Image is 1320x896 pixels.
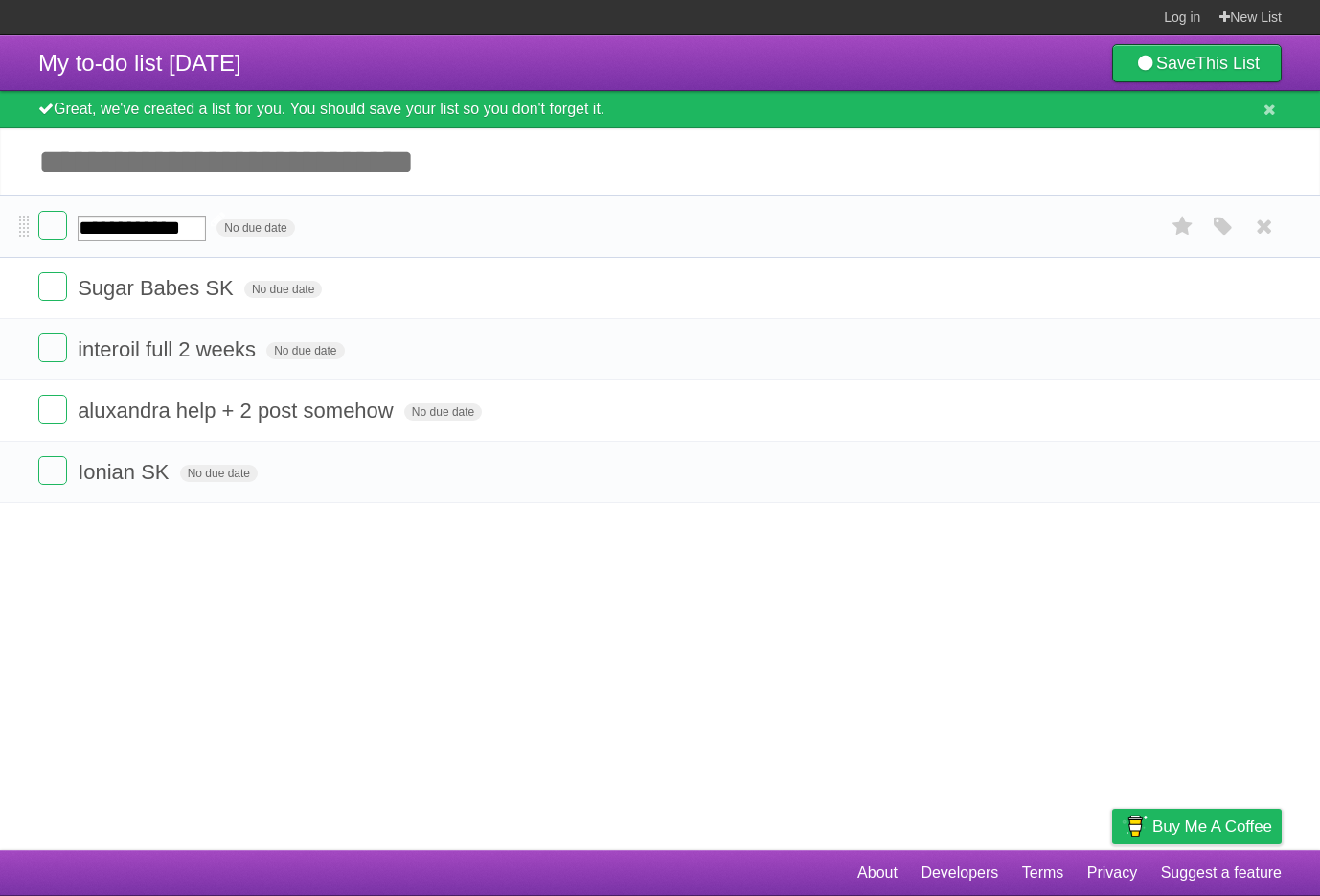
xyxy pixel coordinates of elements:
a: Developers [921,855,998,891]
span: Sugar Babes SK [78,276,239,300]
a: Terms [1022,855,1064,891]
span: No due date [244,281,322,298]
span: aluxandra help + 2 post somehow [78,399,398,423]
label: Done [38,272,67,301]
span: interoil full 2 weeks [78,337,261,361]
span: No due date [266,342,344,359]
a: SaveThis List [1112,44,1282,82]
b: This List [1195,54,1260,73]
label: Done [38,456,67,485]
a: Buy me a coffee [1112,809,1282,844]
span: Buy me a coffee [1152,810,1272,843]
span: No due date [180,465,258,482]
span: No due date [216,219,294,237]
img: Buy me a coffee [1122,810,1148,842]
span: My to-do list [DATE] [38,50,241,76]
a: Privacy [1087,855,1137,891]
span: No due date [404,403,482,421]
label: Done [38,211,67,240]
a: Suggest a feature [1161,855,1282,891]
label: Done [38,395,67,424]
label: Star task [1165,211,1201,242]
label: Done [38,333,67,362]
a: About [857,855,898,891]
span: Ionian SK [78,460,173,484]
